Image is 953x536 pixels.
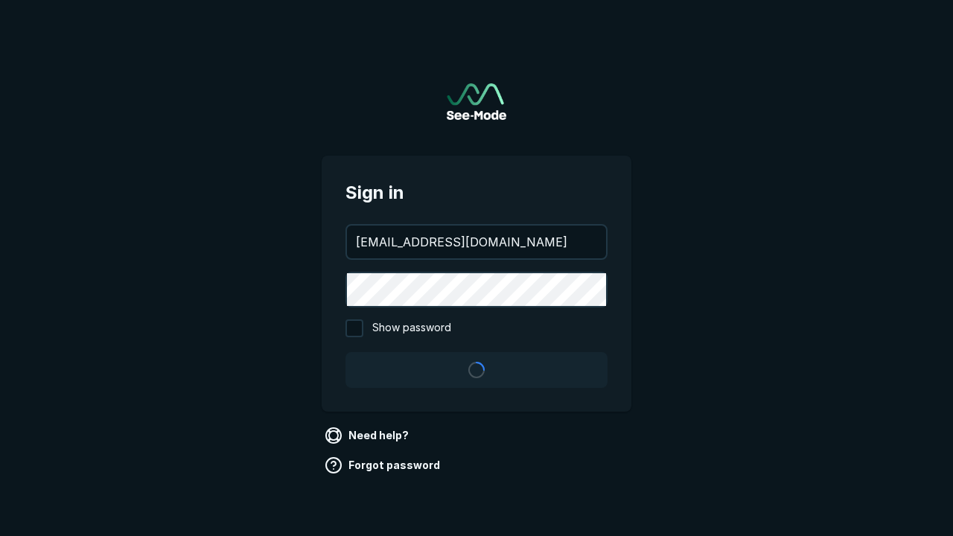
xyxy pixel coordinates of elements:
span: Show password [372,319,451,337]
a: Need help? [322,424,415,447]
a: Go to sign in [447,83,506,120]
input: your@email.com [347,226,606,258]
a: Forgot password [322,453,446,477]
span: Sign in [345,179,608,206]
img: See-Mode Logo [447,83,506,120]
